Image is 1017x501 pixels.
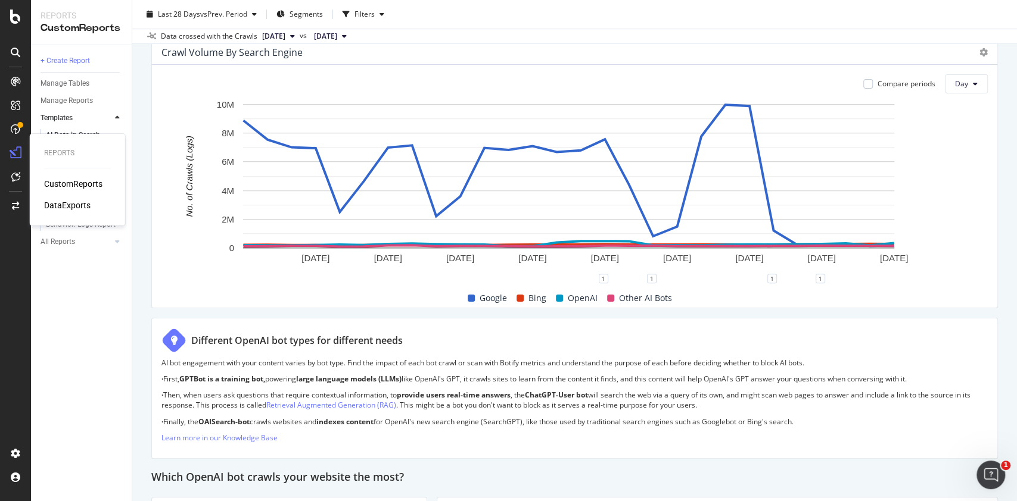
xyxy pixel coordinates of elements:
div: Templates [41,112,73,124]
span: Day [955,79,968,89]
div: 1 [816,274,825,283]
span: 1 [1001,461,1010,470]
strong: large language models (LLMs) [296,374,402,384]
text: 0 [229,243,234,253]
a: Manage Reports [41,95,123,107]
strong: indexes content [316,417,374,427]
div: Reports [41,10,122,21]
div: Crawl Volume By Search Engine [161,46,303,58]
div: Data crossed with the Crawls [161,31,257,42]
a: All Reports [41,236,111,248]
strong: · [161,374,163,384]
a: CustomReports [44,178,102,190]
div: Which OpenAI bot crawls your website the most? [151,468,998,487]
div: Filters [354,9,375,19]
div: Crawl Volume By Search EngineCompare periodsDayA chart.1111GoogleBingOpenAIOther AI Bots [151,40,998,308]
div: 1 [599,274,608,283]
p: First, powering like OpenAI's GPT, it crawls sites to learn from the content it finds, and this c... [161,374,988,384]
text: No. of Crawls (Logs) [184,136,194,217]
svg: A chart. [161,98,975,278]
strong: GPTBot is a training bot, [179,374,265,384]
div: Manage Tables [41,77,89,90]
button: Day [945,74,988,93]
text: 8M [222,128,234,138]
span: vs [300,30,309,41]
text: 2M [222,214,234,224]
text: [DATE] [663,253,691,263]
strong: ChatGPT-User bot [525,390,588,400]
div: Manage Reports [41,95,93,107]
a: + Create Report [41,55,123,67]
span: 2025 Aug. 5th [314,31,337,42]
text: [DATE] [301,253,329,263]
a: Manage Tables [41,77,123,90]
div: Reports [44,148,111,158]
button: [DATE] [309,29,352,43]
span: 2025 Sep. 2nd [262,31,285,42]
h2: Which OpenAI bot crawls your website the most? [151,468,404,487]
span: Bing [528,291,546,305]
text: 10M [217,99,234,109]
iframe: Intercom live chat [976,461,1005,489]
strong: provide users real-time answers [397,390,511,400]
text: [DATE] [518,253,546,263]
text: 4M [222,185,234,195]
p: Then, when users ask questions that require contextual information, to , the will search the web ... [161,390,988,410]
strong: · [161,417,163,427]
p: AI bot engagement with your content varies by bot type. Find the impact of each bot crawl or scan... [161,358,988,368]
button: Filters [338,5,389,24]
text: [DATE] [880,253,908,263]
span: Google [480,291,507,305]
span: Other AI Bots [619,291,672,305]
div: CustomReports [41,21,122,35]
div: Compare periods [878,79,935,89]
a: Templates [41,112,111,124]
a: AI Bots in Search [46,129,123,142]
div: 1 [647,274,657,283]
strong: · [161,390,163,400]
strong: OAISearch-bot [198,417,250,427]
text: 6M [222,156,234,167]
p: Finally, the crawls websites and for OpenAI's new search engine (SearchGPT), like those used by t... [161,417,988,427]
span: Last 28 Days [158,9,200,19]
a: Retrieval Augmented Generation (RAG) [266,400,396,410]
div: Different OpenAI bot types for different needsAI bot engagement with your content varies by bot t... [151,318,998,459]
a: Learn more in our Knowledge Base [161,433,278,443]
text: [DATE] [808,253,836,263]
div: AI Bots in Search [46,129,100,142]
text: [DATE] [735,253,763,263]
a: DataExports [44,199,91,211]
div: + Create Report [41,55,90,67]
button: [DATE] [257,29,300,43]
div: 1 [767,274,777,283]
span: OpenAI [568,291,598,305]
div: Different OpenAI bot types for different needs [191,334,403,347]
button: Last 28 DaysvsPrev. Period [142,5,262,24]
div: All Reports [41,236,75,248]
text: [DATE] [446,253,474,263]
button: Segments [272,5,328,24]
span: vs Prev. Period [200,9,247,19]
span: Segments [290,9,323,19]
text: [DATE] [374,253,402,263]
text: [DATE] [591,253,619,263]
